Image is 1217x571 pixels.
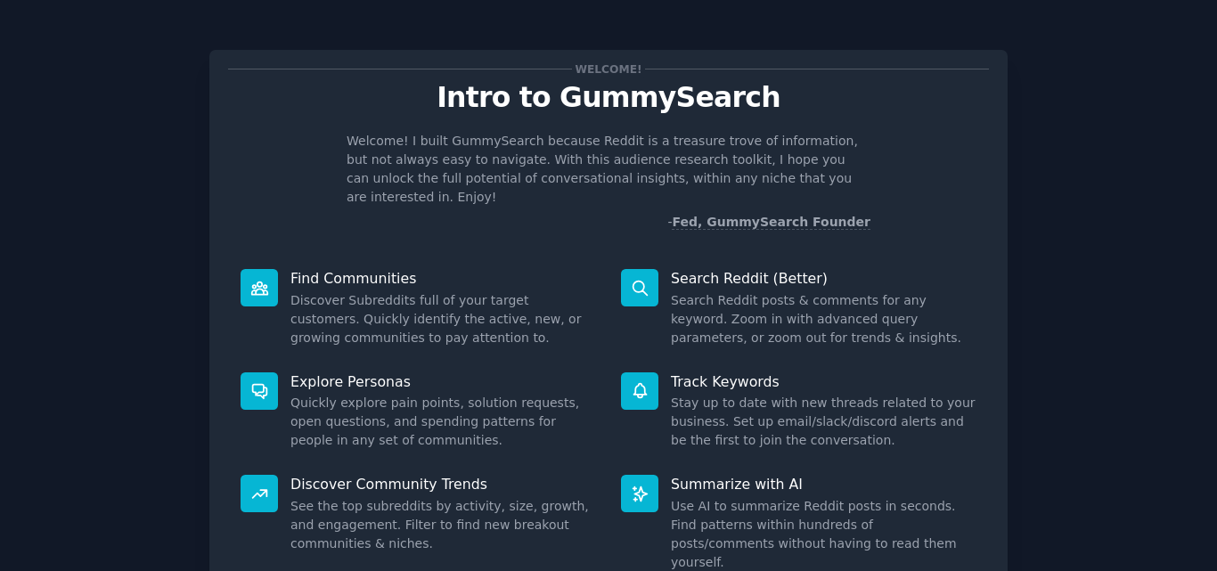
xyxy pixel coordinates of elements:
p: Welcome! I built GummySearch because Reddit is a treasure trove of information, but not always ea... [347,132,870,207]
div: - [667,213,870,232]
dd: Stay up to date with new threads related to your business. Set up email/slack/discord alerts and ... [671,394,976,450]
a: Fed, GummySearch Founder [672,215,870,230]
p: Discover Community Trends [290,475,596,494]
dd: See the top subreddits by activity, size, growth, and engagement. Filter to find new breakout com... [290,497,596,553]
p: Summarize with AI [671,475,976,494]
p: Intro to GummySearch [228,82,989,113]
p: Find Communities [290,269,596,288]
p: Explore Personas [290,372,596,391]
dd: Search Reddit posts & comments for any keyword. Zoom in with advanced query parameters, or zoom o... [671,291,976,347]
p: Search Reddit (Better) [671,269,976,288]
span: Welcome! [572,60,645,78]
dd: Discover Subreddits full of your target customers. Quickly identify the active, new, or growing c... [290,291,596,347]
p: Track Keywords [671,372,976,391]
dd: Quickly explore pain points, solution requests, open questions, and spending patterns for people ... [290,394,596,450]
